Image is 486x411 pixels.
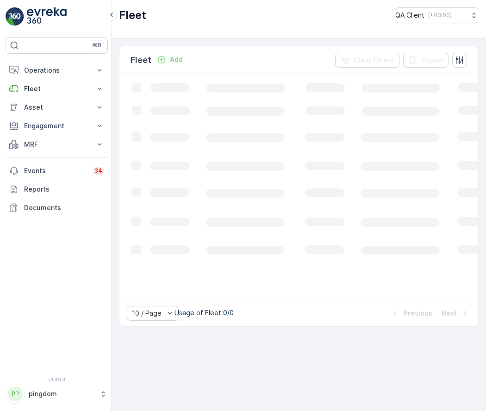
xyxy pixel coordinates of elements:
[153,54,187,65] button: Add
[24,185,104,194] p: Reports
[390,308,433,319] button: Previous
[395,7,479,23] button: QA Client(+03:00)
[94,167,102,174] p: 34
[131,54,151,67] p: Fleet
[6,117,108,135] button: Engagement
[8,386,23,401] div: PP
[442,309,457,318] p: Next
[6,80,108,98] button: Fleet
[6,180,108,199] a: Reports
[24,166,87,175] p: Events
[29,389,95,399] p: pingdom
[441,308,471,319] button: Next
[24,203,104,212] p: Documents
[24,103,89,112] p: Asset
[27,7,67,26] img: logo_light-DOdMpM7g.png
[6,199,108,217] a: Documents
[6,135,108,154] button: MRF
[6,162,108,180] a: Events34
[6,377,108,382] span: v 1.49.3
[428,12,452,19] p: ( +03:00 )
[404,309,432,318] p: Previous
[174,308,234,318] p: Usage of Fleet : 0/0
[395,11,424,20] p: QA Client
[6,384,108,404] button: PPpingdom
[170,55,183,64] p: Add
[403,53,449,68] button: Export
[354,56,394,65] p: Clear Filters
[24,84,89,93] p: Fleet
[6,7,24,26] img: logo
[335,53,399,68] button: Clear Filters
[119,8,146,23] p: Fleet
[24,121,89,131] p: Engagement
[6,98,108,117] button: Asset
[92,42,101,49] p: ⌘B
[6,61,108,80] button: Operations
[422,56,443,65] p: Export
[24,66,89,75] p: Operations
[24,140,89,149] p: MRF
